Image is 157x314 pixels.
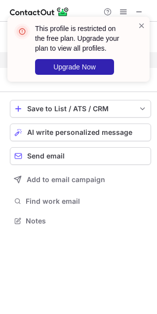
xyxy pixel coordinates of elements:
[10,124,151,141] button: AI write personalized message
[10,171,151,188] button: Add to email campaign
[14,24,30,39] img: error
[26,197,147,206] span: Find work email
[10,147,151,165] button: Send email
[10,6,69,18] img: ContactOut v5.3.10
[10,214,151,228] button: Notes
[10,100,151,118] button: save-profile-one-click
[10,194,151,208] button: Find work email
[35,59,114,75] button: Upgrade Now
[27,176,105,184] span: Add to email campaign
[27,152,65,160] span: Send email
[27,105,134,113] div: Save to List / ATS / CRM
[27,128,132,136] span: AI write personalized message
[35,24,126,53] header: This profile is restricted on the free plan. Upgrade your plan to view all profiles.
[53,63,96,71] span: Upgrade Now
[26,217,147,225] span: Notes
